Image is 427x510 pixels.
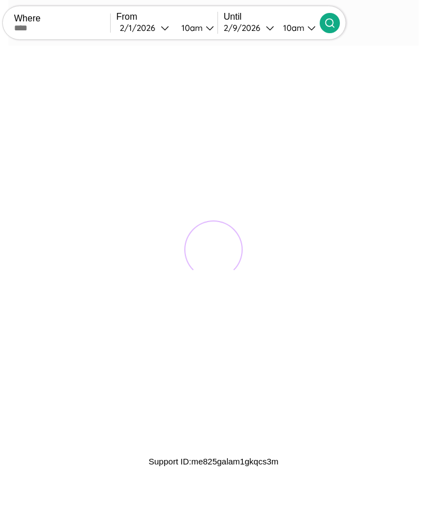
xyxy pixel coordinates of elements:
div: 2 / 1 / 2026 [120,22,161,33]
p: Support ID: me825galam1gkqcs3m [149,454,279,469]
button: 2/1/2026 [116,22,172,34]
button: 10am [274,22,320,34]
label: Where [14,13,110,24]
label: Until [224,12,320,22]
label: From [116,12,217,22]
div: 2 / 9 / 2026 [224,22,266,33]
button: 10am [172,22,217,34]
div: 10am [176,22,206,33]
div: 10am [278,22,307,33]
